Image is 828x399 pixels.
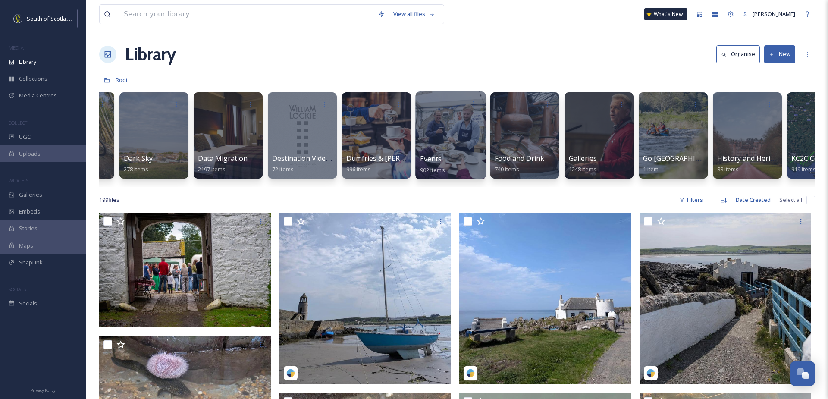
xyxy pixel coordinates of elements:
img: the_ratchers-18072897559782196.jpeg [640,213,811,384]
span: 1248 items [569,165,596,173]
span: 919 items [791,165,816,173]
a: History and Heritage88 items [717,154,785,173]
img: images.jpeg [14,14,22,23]
span: South of Scotland Destination Alliance [27,14,125,22]
a: Go [GEOGRAPHIC_DATA]1 item [643,154,723,173]
button: New [764,45,795,63]
span: 740 items [495,165,519,173]
span: Library [19,58,36,66]
button: Organise [716,45,760,63]
div: Date Created [731,192,775,208]
span: UGC [19,133,31,141]
span: 278 items [124,165,148,173]
a: Data Migration2197 items [198,154,248,173]
span: Dumfries & [PERSON_NAME] [346,154,440,163]
span: Collections [19,75,47,83]
a: View all files [389,6,439,22]
img: the_ratchers-17979406028714415.jpeg [459,213,631,384]
span: 1 item [643,165,659,173]
span: History and Heritage [717,154,785,163]
span: Dark Sky [124,154,153,163]
img: snapsea-logo.png [466,369,475,377]
span: 902 items [420,166,445,173]
span: Uploads [19,150,41,158]
a: Food and Drink740 items [495,154,544,173]
a: Root [116,75,128,85]
span: Maps [19,242,33,250]
div: Filters [675,192,707,208]
a: Destination Videos72 items [272,154,333,173]
a: Events902 items [420,155,445,174]
span: Select all [779,196,802,204]
span: MEDIA [9,44,24,51]
span: SnapLink [19,258,43,267]
a: Dumfries & [PERSON_NAME]996 items [346,154,440,173]
span: Stories [19,224,38,232]
a: Dark Sky278 items [124,154,153,173]
span: Embeds [19,207,40,216]
span: Data Migration [198,154,248,163]
a: Galleries1248 items [569,154,597,173]
span: 72 items [272,165,294,173]
img: 240817-Glenlair-Feastival-2024-6-Demijohn.jpg [99,213,271,327]
span: Destination Videos [272,154,333,163]
button: Open Chat [790,361,815,386]
span: COLLECT [9,119,27,126]
span: Galleries [569,154,597,163]
a: Privacy Policy [31,384,56,395]
img: snapsea-logo.png [646,369,655,377]
span: Socials [19,299,37,308]
span: Food and Drink [495,154,544,163]
span: 2197 items [198,165,226,173]
a: Library [125,41,176,67]
span: Go [GEOGRAPHIC_DATA] [643,154,723,163]
span: Events [420,154,442,163]
span: 88 items [717,165,739,173]
a: What's New [644,8,687,20]
span: 996 items [346,165,371,173]
span: 199 file s [99,196,119,204]
span: Root [116,76,128,84]
img: snapsea-logo.png [286,369,295,377]
span: SOCIALS [9,286,26,292]
span: [PERSON_NAME] [753,10,795,18]
span: Privacy Policy [31,387,56,393]
span: Media Centres [19,91,57,100]
span: Galleries [19,191,42,199]
a: [PERSON_NAME] [738,6,800,22]
span: WIDGETS [9,177,28,184]
img: the_ratchers-18071177596821500.jpeg [279,213,451,384]
input: Search your library [119,5,373,24]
